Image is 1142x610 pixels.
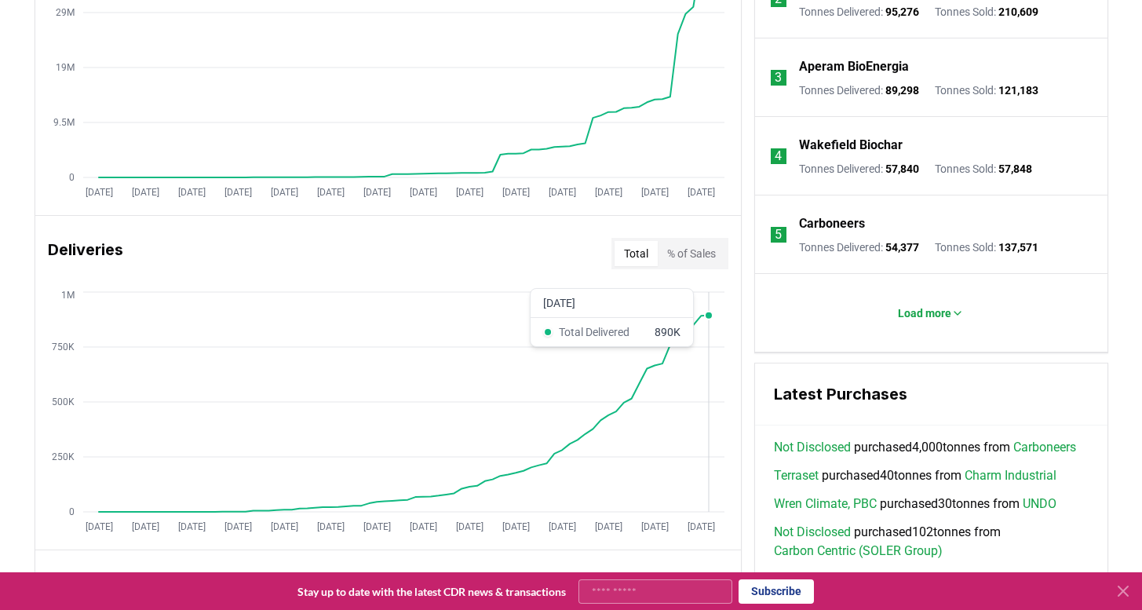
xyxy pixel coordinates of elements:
[85,187,112,198] tspan: [DATE]
[52,342,75,352] tspan: 750K
[799,239,919,255] p: Tonnes Delivered :
[658,241,725,266] button: % of Sales
[61,290,75,301] tspan: 1M
[69,506,75,517] tspan: 0
[177,521,205,532] tspan: [DATE]
[885,298,976,329] button: Load more
[774,382,1089,406] h3: Latest Purchases
[935,82,1038,98] p: Tonnes Sold :
[774,466,819,485] a: Terraset
[935,4,1038,20] p: Tonnes Sold :
[774,495,1056,513] span: purchased 30 tonnes from
[998,5,1038,18] span: 210,609
[799,214,865,233] a: Carboneers
[1023,495,1056,513] a: UNDO
[224,187,251,198] tspan: [DATE]
[885,5,919,18] span: 95,276
[774,542,943,561] a: Carbon Centric (SOLER Group)
[548,521,575,532] tspan: [DATE]
[774,438,851,457] a: Not Disclosed
[799,136,903,155] a: Wakefield Biochar
[316,187,344,198] tspan: [DATE]
[935,239,1038,255] p: Tonnes Sold :
[455,521,483,532] tspan: [DATE]
[52,451,75,462] tspan: 250K
[53,117,75,128] tspan: 9.5M
[935,161,1032,177] p: Tonnes Sold :
[69,172,75,183] tspan: 0
[774,466,1056,485] span: purchased 40 tonnes from
[594,521,622,532] tspan: [DATE]
[640,521,668,532] tspan: [DATE]
[965,466,1056,485] a: Charm Industrial
[774,438,1076,457] span: purchased 4,000 tonnes from
[615,241,658,266] button: Total
[363,187,390,198] tspan: [DATE]
[224,521,251,532] tspan: [DATE]
[885,163,919,175] span: 57,840
[363,521,390,532] tspan: [DATE]
[775,147,782,166] p: 4
[998,163,1032,175] span: 57,848
[998,84,1038,97] span: 121,183
[177,187,205,198] tspan: [DATE]
[270,187,297,198] tspan: [DATE]
[799,161,919,177] p: Tonnes Delivered :
[885,84,919,97] span: 89,298
[502,521,529,532] tspan: [DATE]
[52,396,75,407] tspan: 500K
[774,523,851,542] a: Not Disclosed
[455,187,483,198] tspan: [DATE]
[1013,438,1076,457] a: Carboneers
[640,187,668,198] tspan: [DATE]
[775,225,782,244] p: 5
[687,521,714,532] tspan: [DATE]
[409,187,436,198] tspan: [DATE]
[799,57,909,76] a: Aperam BioEnergia
[799,4,919,20] p: Tonnes Delivered :
[687,187,714,198] tspan: [DATE]
[270,521,297,532] tspan: [DATE]
[548,187,575,198] tspan: [DATE]
[774,495,877,513] a: Wren Climate, PBC
[898,305,951,321] p: Load more
[409,521,436,532] tspan: [DATE]
[594,187,622,198] tspan: [DATE]
[774,523,1089,561] span: purchased 102 tonnes from
[85,521,112,532] tspan: [DATE]
[502,187,529,198] tspan: [DATE]
[799,82,919,98] p: Tonnes Delivered :
[131,187,159,198] tspan: [DATE]
[998,241,1038,254] span: 137,571
[885,241,919,254] span: 54,377
[56,62,75,73] tspan: 19M
[48,238,123,269] h3: Deliveries
[316,521,344,532] tspan: [DATE]
[56,7,75,18] tspan: 29M
[775,68,782,87] p: 3
[131,521,159,532] tspan: [DATE]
